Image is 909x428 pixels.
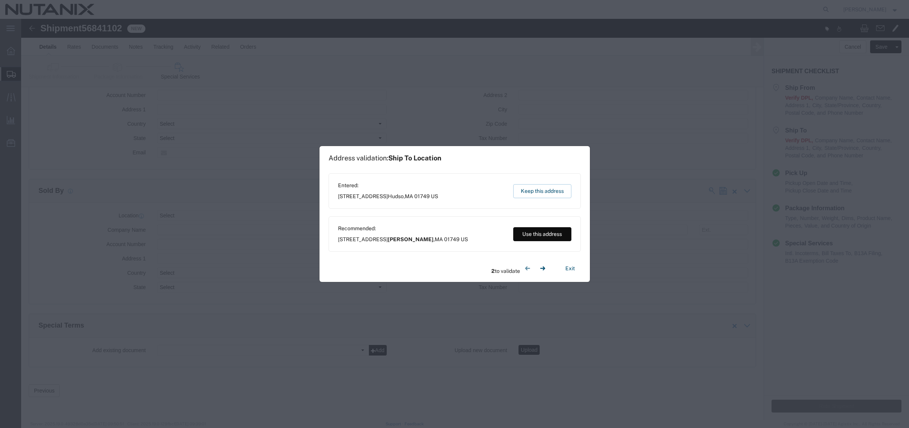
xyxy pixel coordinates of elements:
[513,184,571,198] button: Keep this address
[338,225,468,232] span: Recommended:
[405,193,413,199] span: MA
[329,154,441,162] h1: Address validation:
[338,236,468,243] span: [STREET_ADDRESS] ,
[435,236,443,242] span: MA
[388,193,404,199] span: Hudso
[559,262,581,275] button: Exit
[513,227,571,241] button: Use this address
[338,182,438,189] span: Entered:
[461,236,468,242] span: US
[444,236,460,242] span: 01749
[414,193,430,199] span: 01749
[491,268,495,274] span: 2
[388,154,441,162] span: Ship To Location
[388,236,434,242] span: [PERSON_NAME]
[338,192,438,200] span: [STREET_ADDRESS] ,
[431,193,438,199] span: US
[491,261,550,276] div: to validate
